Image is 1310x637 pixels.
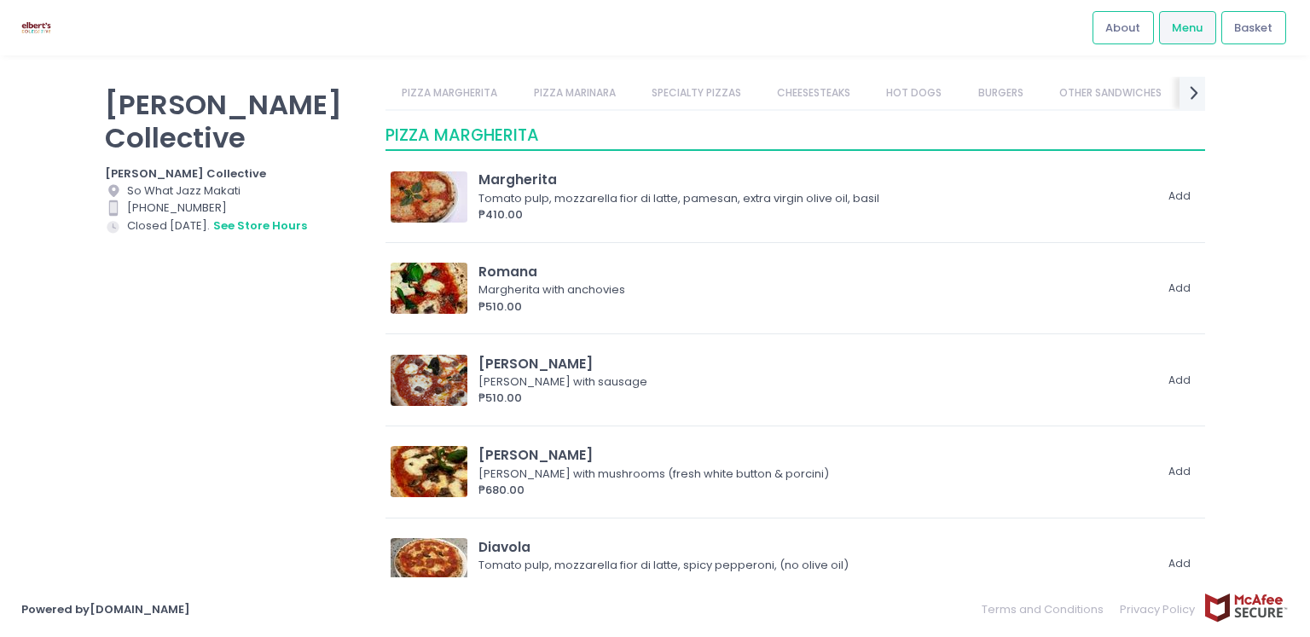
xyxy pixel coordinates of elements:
div: [PERSON_NAME] with mushrooms (fresh white button & porcini) [478,466,1148,483]
img: Margherita ai Funghi [391,446,467,497]
div: [PERSON_NAME] [478,354,1153,374]
img: Margherita [391,171,467,223]
b: [PERSON_NAME] Collective [105,165,266,182]
button: Add [1159,275,1200,303]
a: HOT DOGS [870,77,959,109]
div: [PERSON_NAME] with sausage [478,374,1148,391]
div: ₱630.00 [478,574,1153,591]
a: PIZZA MARINARA [517,77,632,109]
a: Powered by[DOMAIN_NAME] [21,601,190,617]
a: PIZZA MARGHERITA [385,77,514,109]
span: PIZZA MARGHERITA [385,124,539,147]
a: BURGERS [961,77,1040,109]
a: Menu [1159,11,1216,43]
button: see store hours [212,217,308,235]
img: Romana [391,263,467,314]
a: OTHER SANDWICHES [1042,77,1178,109]
a: Privacy Policy [1112,593,1204,626]
div: [PERSON_NAME] [478,445,1153,465]
button: Add [1159,366,1200,394]
div: Romana [478,262,1153,281]
div: ₱510.00 [478,298,1153,316]
img: logo [21,13,51,43]
img: mcafee-secure [1203,593,1289,623]
div: So What Jazz Makati [105,182,364,200]
span: About [1105,20,1140,37]
div: Closed [DATE]. [105,217,364,235]
a: About [1093,11,1154,43]
button: Add [1159,550,1200,578]
div: Tomato pulp, mozzarella fior di latte, spicy pepperoni, (no olive oil) [478,557,1148,574]
button: Add [1159,182,1200,211]
div: ₱510.00 [478,390,1153,407]
div: Diavola [478,537,1153,557]
button: Add [1159,458,1200,486]
a: Terms and Conditions [982,593,1112,626]
div: ₱680.00 [478,482,1153,499]
div: Margherita with anchovies [478,281,1148,298]
div: Tomato pulp, mozzarella fior di latte, pamesan, extra virgin olive oil, basil [478,190,1148,207]
div: ‭[PHONE_NUMBER]‬ [105,200,364,217]
img: Diavola [391,538,467,589]
p: [PERSON_NAME] Collective [105,88,364,154]
div: Margherita [478,170,1153,189]
a: CHEESESTEAKS [761,77,867,109]
span: Menu [1172,20,1203,37]
img: Margherita al Salsiccia [391,355,467,406]
a: SPECIALTY PIZZAS [635,77,757,109]
span: Basket [1234,20,1272,37]
div: ₱410.00 [478,206,1153,223]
